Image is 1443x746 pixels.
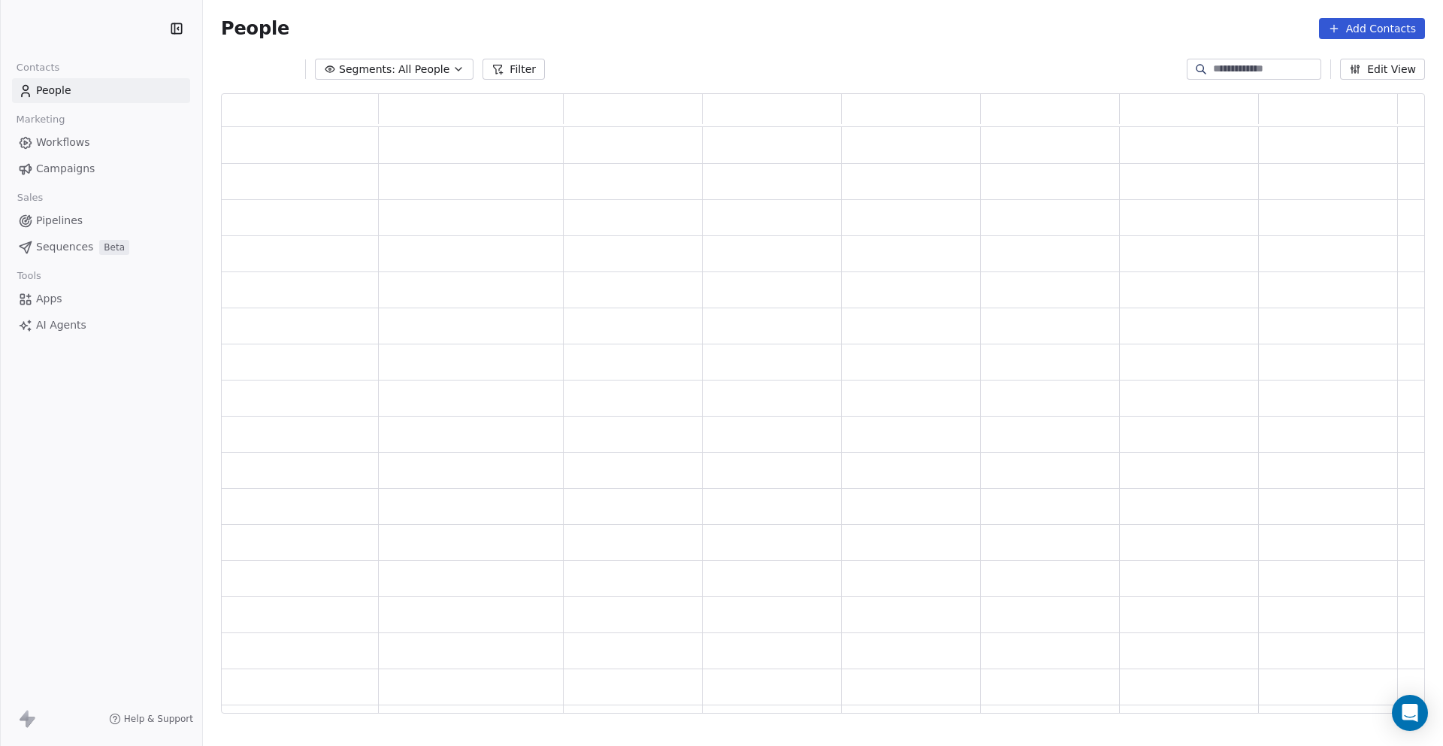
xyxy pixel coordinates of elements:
[12,78,190,103] a: People
[10,108,71,131] span: Marketing
[36,317,86,333] span: AI Agents
[36,161,95,177] span: Campaigns
[36,135,90,150] span: Workflows
[109,713,193,725] a: Help & Support
[483,59,545,80] button: Filter
[12,235,190,259] a: SequencesBeta
[36,239,93,255] span: Sequences
[36,83,71,99] span: People
[1392,695,1428,731] div: Open Intercom Messenger
[12,313,190,338] a: AI Agents
[339,62,395,77] span: Segments:
[12,287,190,311] a: Apps
[99,240,129,255] span: Beta
[11,265,47,287] span: Tools
[398,62,449,77] span: All People
[12,208,190,233] a: Pipelines
[221,17,289,40] span: People
[36,213,83,229] span: Pipelines
[1319,18,1425,39] button: Add Contacts
[1340,59,1425,80] button: Edit View
[12,156,190,181] a: Campaigns
[11,186,50,209] span: Sales
[124,713,193,725] span: Help & Support
[12,130,190,155] a: Workflows
[36,291,62,307] span: Apps
[10,56,66,79] span: Contacts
